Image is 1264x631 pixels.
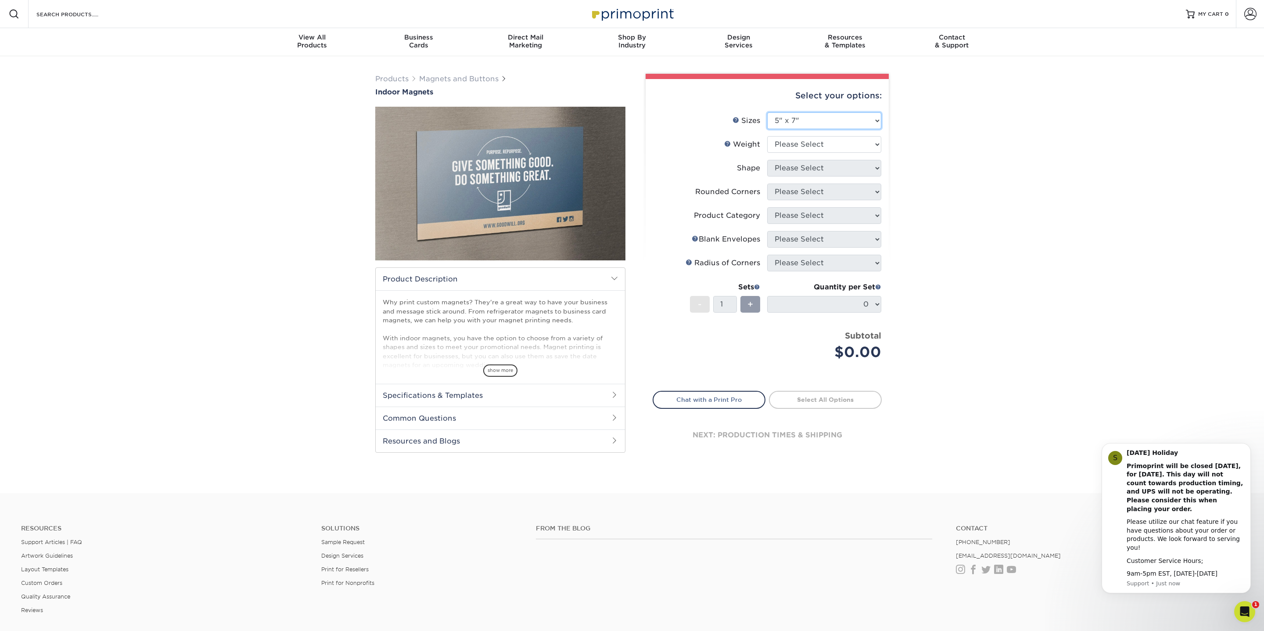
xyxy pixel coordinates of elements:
[685,33,792,49] div: Services
[653,391,765,408] a: Chat with a Print Pro
[898,28,1005,56] a: Contact& Support
[376,429,625,452] h2: Resources and Blogs
[259,33,366,41] span: View All
[2,604,75,628] iframe: Google Customer Reviews
[376,268,625,290] h2: Product Description
[376,407,625,429] h2: Common Questions
[259,28,366,56] a: View AllProducts
[767,282,881,292] div: Quantity per Set
[321,525,523,532] h4: Solutions
[686,258,760,268] div: Radius of Corners
[698,298,702,311] span: -
[375,88,625,96] a: Indoor Magnets
[383,298,618,369] p: Why print custom magnets? They're a great way to have your business and message stick around. Fro...
[366,28,472,56] a: BusinessCards
[1225,11,1229,17] span: 0
[21,525,308,532] h4: Resources
[579,33,686,41] span: Shop By
[694,210,760,221] div: Product Category
[695,187,760,197] div: Rounded Corners
[724,139,760,150] div: Weight
[792,33,898,49] div: & Templates
[1088,439,1264,607] iframe: Intercom notifications message
[845,331,881,340] strong: Subtotal
[536,525,933,532] h4: From the Blog
[956,539,1010,545] a: [PHONE_NUMBER]
[588,4,676,23] img: Primoprint
[898,33,1005,41] span: Contact
[472,33,579,41] span: Direct Mail
[472,28,579,56] a: Direct MailMarketing
[419,75,499,83] a: Magnets and Buttons
[259,33,366,49] div: Products
[733,115,760,126] div: Sizes
[774,342,881,363] div: $0.00
[483,364,517,376] span: show more
[366,33,472,49] div: Cards
[21,566,68,573] a: Layout Templates
[747,298,753,311] span: +
[690,282,760,292] div: Sets
[685,28,792,56] a: DesignServices
[692,234,760,245] div: Blank Envelopes
[1234,601,1255,622] iframe: Intercom live chat
[653,409,882,462] div: next: production times & shipping
[1252,601,1259,608] span: 1
[36,9,121,19] input: SEARCH PRODUCTS.....
[366,33,472,41] span: Business
[653,79,882,112] div: Select your options:
[956,552,1061,559] a: [EMAIL_ADDRESS][DOMAIN_NAME]
[956,525,1243,532] a: Contact
[21,580,62,586] a: Custom Orders
[737,163,760,173] div: Shape
[376,384,625,407] h2: Specifications & Templates
[579,33,686,49] div: Industry
[472,33,579,49] div: Marketing
[375,88,433,96] span: Indoor Magnets
[792,33,898,41] span: Resources
[769,391,882,408] a: Select All Options
[898,33,1005,49] div: & Support
[579,28,686,56] a: Shop ByIndustry
[321,552,363,559] a: Design Services
[375,75,409,83] a: Products
[792,28,898,56] a: Resources& Templates
[321,539,365,545] a: Sample Request
[21,539,82,545] a: Support Articles | FAQ
[375,97,625,270] img: Indoor Magnets 01
[21,552,73,559] a: Artwork Guidelines
[685,33,792,41] span: Design
[21,593,70,600] a: Quality Assurance
[1198,11,1223,18] span: MY CART
[321,580,374,586] a: Print for Nonprofits
[321,566,369,573] a: Print for Resellers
